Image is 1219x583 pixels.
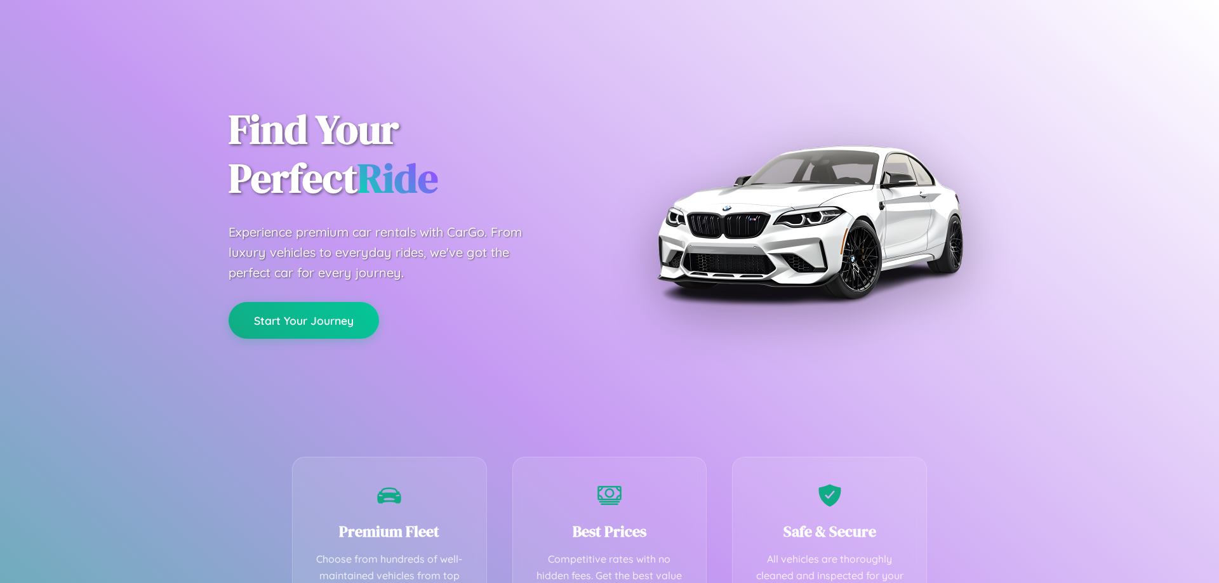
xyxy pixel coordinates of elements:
[752,521,907,542] h3: Safe & Secure
[229,222,546,283] p: Experience premium car rentals with CarGo. From luxury vehicles to everyday rides, we've got the ...
[229,302,379,339] button: Start Your Journey
[651,63,968,381] img: Premium BMW car rental vehicle
[532,521,688,542] h3: Best Prices
[357,150,438,206] span: Ride
[312,521,467,542] h3: Premium Fleet
[229,105,590,203] h1: Find Your Perfect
